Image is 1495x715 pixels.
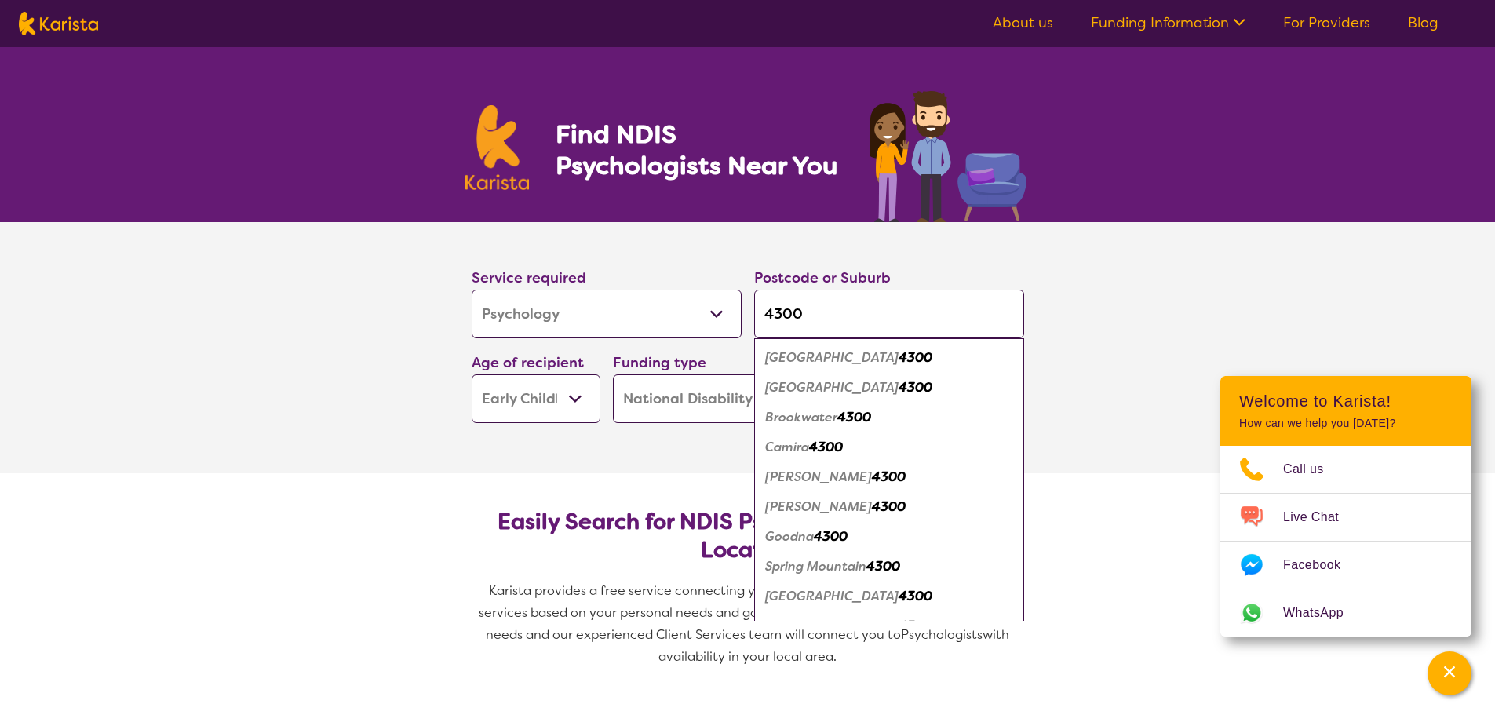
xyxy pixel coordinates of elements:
[1283,13,1370,32] a: For Providers
[899,349,932,366] em: 4300
[613,353,706,372] label: Funding type
[1091,13,1245,32] a: Funding Information
[814,528,848,545] em: 4300
[765,379,899,396] em: [GEOGRAPHIC_DATA]
[762,611,1016,641] div: Springfield Central 4300
[1239,417,1453,430] p: How can we help you [DATE]?
[762,582,1016,611] div: Springfield 4300
[872,469,906,485] em: 4300
[762,552,1016,582] div: Spring Mountain 4300
[754,290,1024,338] input: Type
[899,618,932,634] em: 4300
[762,462,1016,492] div: Carole Park 4300
[1283,553,1359,577] span: Facebook
[1220,589,1471,637] a: Web link opens in a new tab.
[765,349,899,366] em: [GEOGRAPHIC_DATA]
[1283,601,1362,625] span: WhatsApp
[864,85,1030,222] img: psychology
[765,469,872,485] em: [PERSON_NAME]
[809,439,843,455] em: 4300
[1220,446,1471,637] ul: Choose channel
[1408,13,1438,32] a: Blog
[472,268,586,287] label: Service required
[762,432,1016,462] div: Camira 4300
[762,522,1016,552] div: Goodna 4300
[765,498,872,515] em: [PERSON_NAME]
[754,268,891,287] label: Postcode or Suburb
[765,588,899,604] em: [GEOGRAPHIC_DATA]
[872,498,906,515] em: 4300
[762,403,1016,432] div: Brookwater 4300
[465,105,530,190] img: Karista logo
[762,343,1016,373] div: Augustine Heights 4300
[866,558,900,575] em: 4300
[1283,505,1358,529] span: Live Chat
[765,439,809,455] em: Camira
[1283,458,1343,481] span: Call us
[1239,392,1453,410] h2: Welcome to Karista!
[837,409,871,425] em: 4300
[993,13,1053,32] a: About us
[1428,651,1471,695] button: Channel Menu
[765,409,837,425] em: Brookwater
[765,528,814,545] em: Goodna
[762,492,1016,522] div: Gailes 4300
[556,119,846,181] h1: Find NDIS Psychologists Near You
[479,582,1020,643] span: Karista provides a free service connecting you with Psychologists and other disability services b...
[901,626,983,643] span: Psychologists
[765,558,866,575] em: Spring Mountain
[472,353,584,372] label: Age of recipient
[899,588,932,604] em: 4300
[19,12,98,35] img: Karista logo
[899,379,932,396] em: 4300
[484,508,1012,564] h2: Easily Search for NDIS Psychologists by Need & Location
[765,618,899,634] em: [GEOGRAPHIC_DATA]
[1220,376,1471,637] div: Channel Menu
[762,373,1016,403] div: Bellbird Park 4300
